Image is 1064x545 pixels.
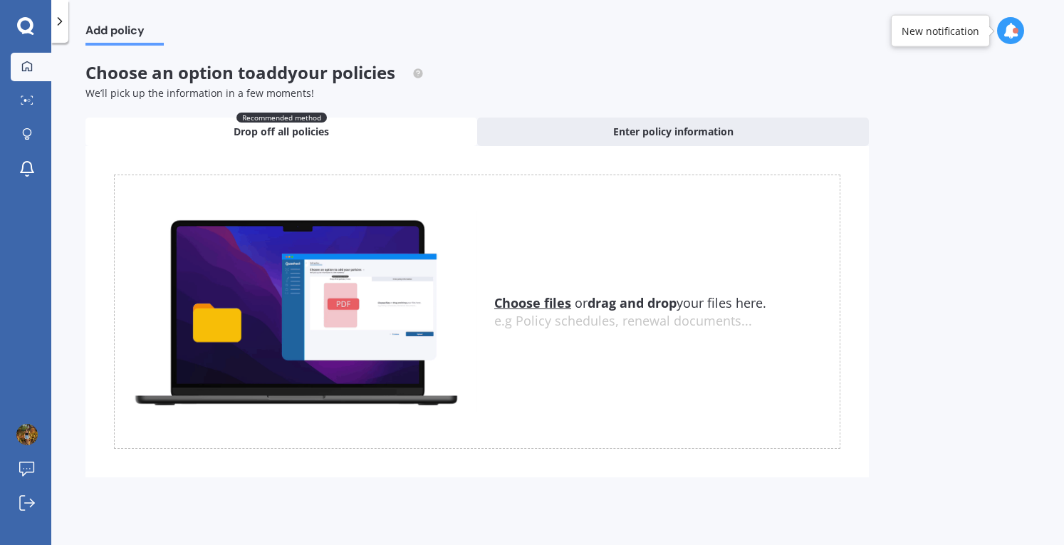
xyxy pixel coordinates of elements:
[236,113,327,123] span: Recommended method
[494,294,766,311] span: or your files here.
[494,313,840,329] div: e.g Policy schedules, renewal documents...
[902,24,979,38] div: New notification
[85,24,164,43] span: Add policy
[234,125,329,139] span: Drop off all policies
[613,125,734,139] span: Enter policy information
[238,61,395,84] span: to add your policies
[588,294,677,311] b: drag and drop
[494,294,571,311] u: Choose files
[85,86,314,100] span: We’ll pick up the information in a few moments!
[85,61,424,84] span: Choose an option
[16,424,38,445] img: ACg8ocIxaaXtzfJ8MAxBEr9Ruh12rkBwStDst67usP7zAWv27s0gVUBiDg=s96-c
[115,212,477,412] img: upload.de96410c8ce839c3fdd5.gif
